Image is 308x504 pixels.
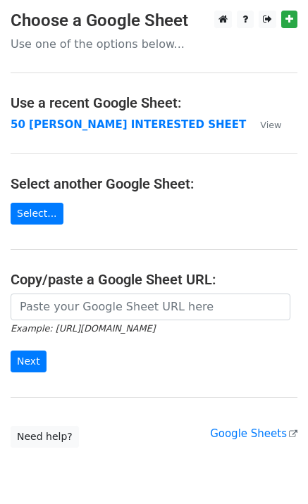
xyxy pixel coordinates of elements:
[11,11,297,31] h3: Choose a Google Sheet
[11,203,63,225] a: Select...
[210,427,297,440] a: Google Sheets
[246,118,281,131] a: View
[11,175,297,192] h4: Select another Google Sheet:
[11,94,297,111] h4: Use a recent Google Sheet:
[11,37,297,51] p: Use one of the options below...
[260,120,281,130] small: View
[11,351,47,372] input: Next
[11,118,246,131] a: 50 [PERSON_NAME] INTERESTED SHEET
[11,294,290,320] input: Paste your Google Sheet URL here
[11,271,297,288] h4: Copy/paste a Google Sheet URL:
[11,323,155,334] small: Example: [URL][DOMAIN_NAME]
[11,426,79,448] a: Need help?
